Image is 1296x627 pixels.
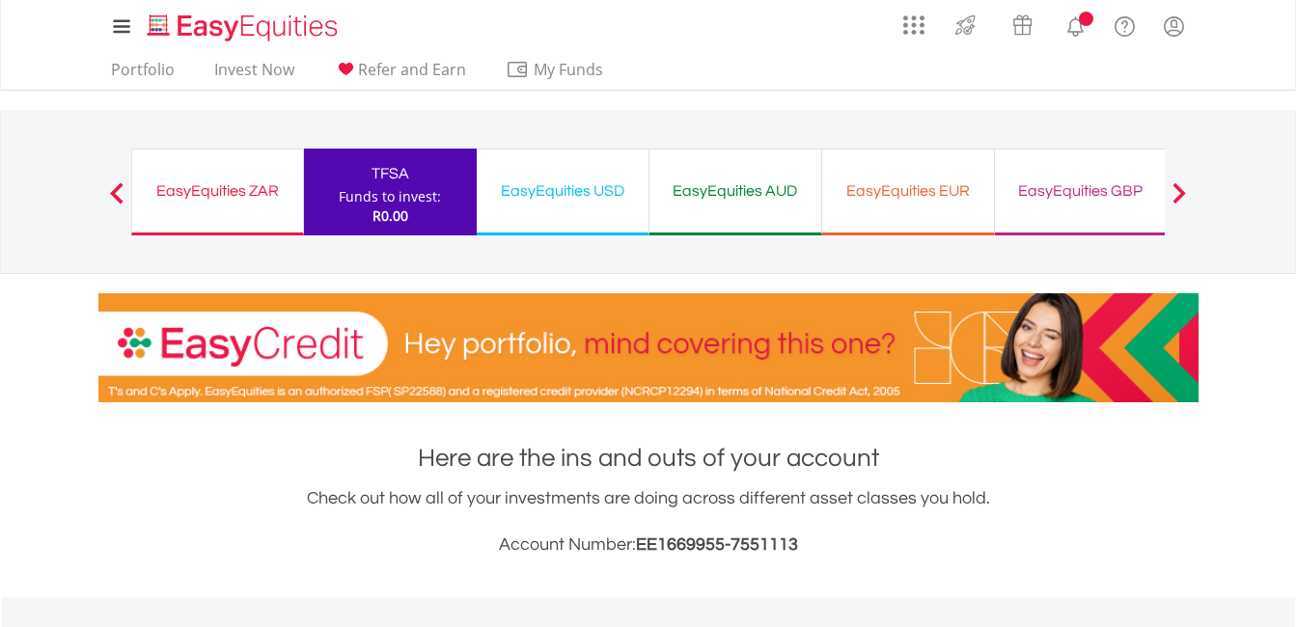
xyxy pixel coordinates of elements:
[207,60,302,90] a: Invest Now
[661,177,810,204] div: EasyEquities AUD
[950,10,981,41] img: thrive-v2.svg
[144,177,291,204] div: EasyEquities ZAR
[488,177,637,204] div: EasyEquities USD
[1160,192,1199,211] button: Next
[103,60,182,90] a: Portfolio
[98,293,1199,402] img: EasyCredit Promotion Banner
[891,5,937,36] a: AppsGrid
[358,59,466,80] span: Refer and Earn
[98,441,1199,476] h1: Here are the ins and outs of your account
[98,485,1199,559] div: Check out how all of your investments are doing across different asset classes you hold.
[506,57,632,82] span: My Funds
[339,187,441,206] div: Funds to invest:
[994,5,1051,41] a: Vouchers
[98,532,1199,559] h3: Account Number:
[636,535,798,554] span: EE1669955-7551113
[372,206,408,225] span: R0.00
[144,12,345,43] img: EasyEquities_Logo.png
[140,5,345,43] a: Home page
[1006,177,1155,204] div: EasyEquities GBP
[834,177,982,204] div: EasyEquities EUR
[316,160,465,187] div: TFSA
[1051,5,1100,43] a: Notifications
[1100,5,1149,43] a: FAQ's and Support
[903,14,924,36] img: grid-menu-icon.svg
[326,60,474,90] a: Refer and Earn
[97,192,136,211] button: Previous
[1006,10,1038,41] img: vouchers-v2.svg
[1149,5,1199,47] a: My Profile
